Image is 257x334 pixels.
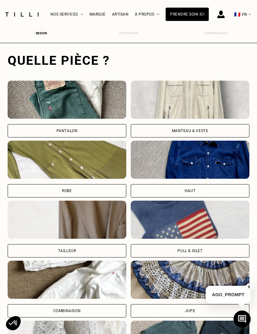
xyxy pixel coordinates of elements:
[8,53,249,68] div: Quelle pièce ?
[234,11,241,17] span: 🇫🇷
[29,31,54,35] div: Besoin
[203,31,228,35] div: Confirmation
[56,129,78,133] div: Pantalon
[8,81,126,119] img: Tilli retouche votre Pantalon
[131,261,249,299] img: Tilli retouche votre Jupe
[157,14,159,15] img: Menu déroulant à propos
[62,189,72,193] div: Robe
[172,129,208,133] div: Manteau & Veste
[81,14,83,15] img: Menu déroulant
[166,8,209,21] a: Prendre soin ici
[50,0,83,29] div: Nos services
[131,141,249,179] img: Tilli retouche votre Haut
[89,12,106,17] a: Marque
[58,249,76,253] div: Tailleur
[135,0,159,29] div: À propos
[112,12,129,17] a: Artisan
[185,309,195,313] div: Jupe
[206,286,251,304] p: AGO_PROMPT
[53,309,81,313] div: Combinaison
[131,201,249,239] img: Tilli retouche votre Pull & gilet
[8,141,126,179] img: Tilli retouche votre Robe
[246,284,252,291] button: X
[177,249,202,253] div: Pull & gilet
[248,14,251,15] img: menu déroulant
[3,12,41,17] img: Logo du service de couturière Tilli
[217,10,225,18] img: icône connexion
[8,201,126,239] img: Tilli retouche votre Tailleur
[116,31,141,35] div: Estimation
[8,261,126,299] img: Tilli retouche votre Combinaison
[185,189,195,193] div: Haut
[231,0,254,29] button: 🇫🇷 FR
[131,81,249,119] img: Tilli retouche votre Manteau & Veste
